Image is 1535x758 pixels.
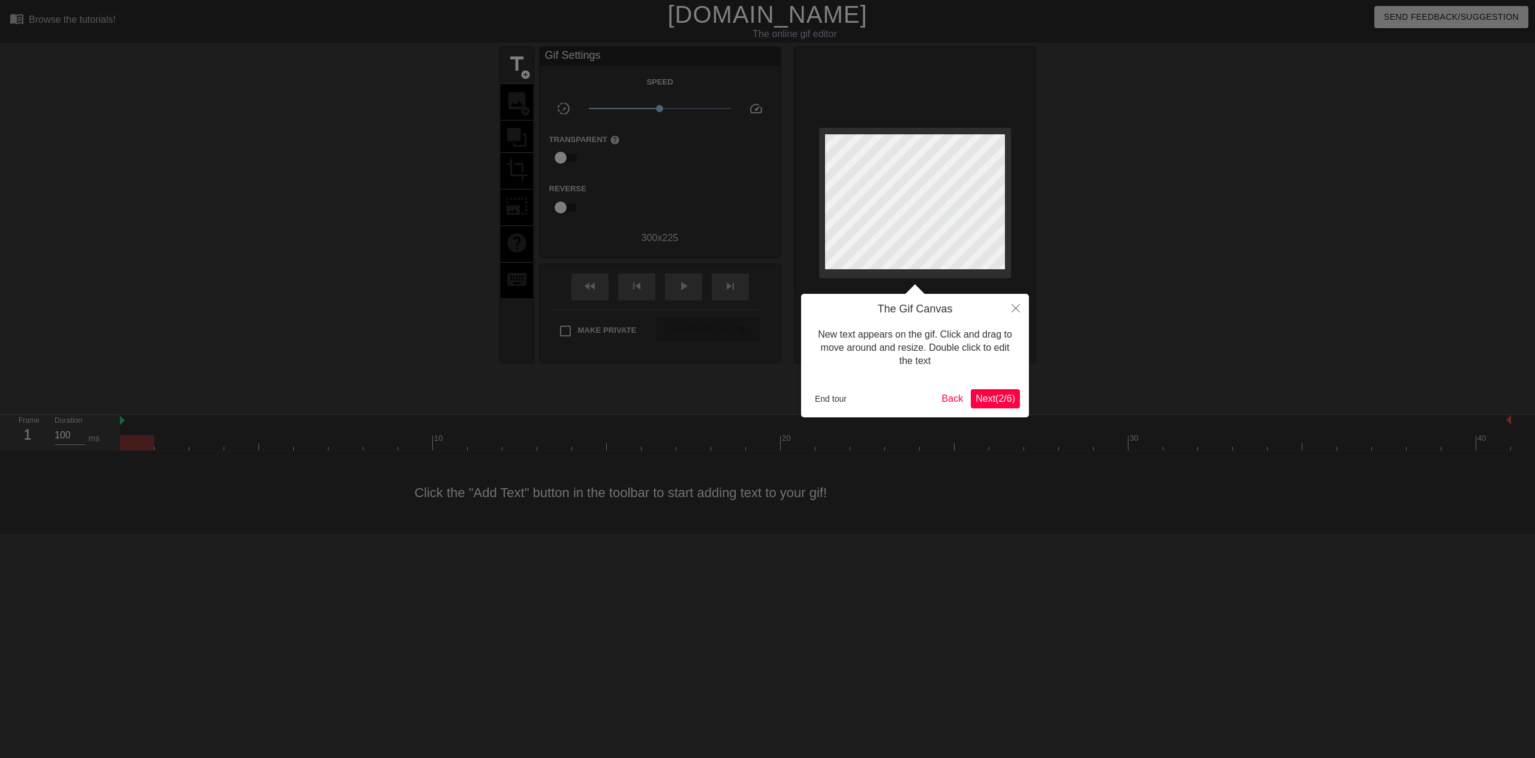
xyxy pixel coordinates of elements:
button: Back [937,389,968,408]
button: End tour [810,390,851,408]
h4: The Gif Canvas [810,303,1020,316]
button: Next [971,389,1020,408]
button: Close [1003,294,1029,321]
div: New text appears on the gif. Click and drag to move around and resize. Double click to edit the text [810,316,1020,380]
span: Next ( 2 / 6 ) [976,393,1015,404]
